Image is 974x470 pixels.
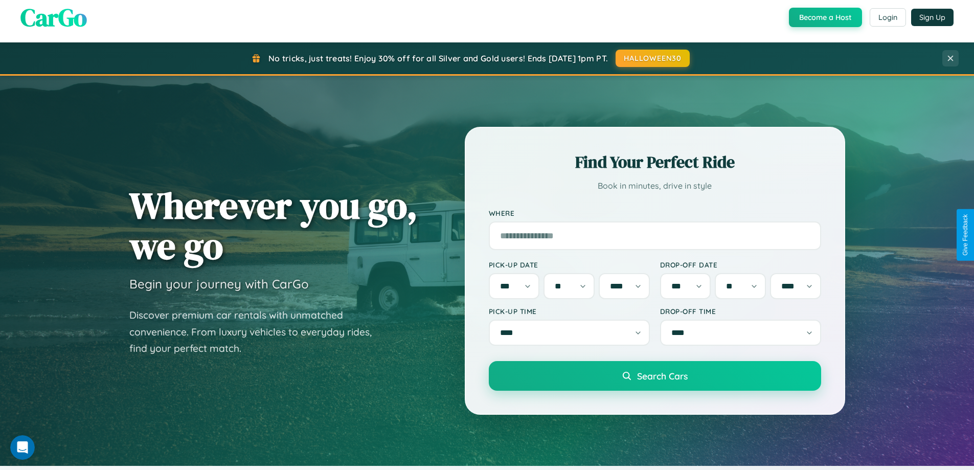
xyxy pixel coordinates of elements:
div: Give Feedback [962,214,969,256]
iframe: Intercom live chat [10,435,35,460]
button: HALLOWEEN30 [616,50,690,67]
p: Discover premium car rentals with unmatched convenience. From luxury vehicles to everyday rides, ... [129,307,385,357]
label: Drop-off Time [660,307,821,316]
p: Book in minutes, drive in style [489,178,821,193]
button: Sign Up [911,9,954,26]
span: CarGo [20,1,87,34]
button: Become a Host [789,8,862,27]
h3: Begin your journey with CarGo [129,276,309,292]
button: Login [870,8,906,27]
label: Where [489,209,821,217]
h1: Wherever you go, we go [129,185,418,266]
label: Drop-off Date [660,260,821,269]
label: Pick-up Time [489,307,650,316]
span: No tricks, just treats! Enjoy 30% off for all Silver and Gold users! Ends [DATE] 1pm PT. [268,53,608,63]
span: Search Cars [637,370,688,382]
label: Pick-up Date [489,260,650,269]
h2: Find Your Perfect Ride [489,151,821,173]
button: Search Cars [489,361,821,391]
